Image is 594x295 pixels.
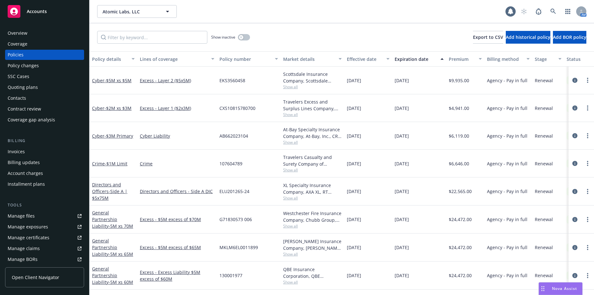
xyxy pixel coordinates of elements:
button: Nova Assist [539,282,583,295]
a: SSC Cases [5,71,84,82]
div: QBE Insurance Corporation, QBE Insurance Group, RT Specialty Insurance Services, LLC (RSG Special... [283,266,342,279]
span: [DATE] [395,160,409,167]
button: Add historical policy [506,31,550,44]
span: AB662023104 [219,133,248,139]
a: Policies [5,50,84,60]
a: Directors and Officers - Side A DIC [140,188,214,195]
span: [DATE] [395,244,409,251]
a: Installment plans [5,179,84,189]
span: 130001977 [219,272,242,279]
div: Billing method [487,56,523,62]
span: Agency - Pay in full [487,244,527,251]
span: 107604789 [219,160,242,167]
span: [DATE] [347,77,361,84]
span: - $2M xs $3M [104,105,132,111]
div: Billing updates [8,157,40,168]
a: more [584,132,591,140]
button: Market details [281,51,344,67]
span: Add historical policy [506,34,550,40]
div: At-Bay Specialty Insurance Company, At-Bay, Inc., CRC Group [283,126,342,140]
span: Show all [283,112,342,117]
div: SSC Cases [8,71,29,82]
span: [DATE] [347,105,361,112]
span: $4,941.00 [449,105,469,112]
a: Billing updates [5,157,84,168]
span: Renewal [535,77,553,84]
div: Tools [5,202,84,208]
a: Switch app [562,5,574,18]
div: Installment plans [8,179,45,189]
button: Effective date [344,51,392,67]
span: CXS10815780700 [219,105,255,112]
a: Coverage [5,39,84,49]
a: Manage certificates [5,233,84,243]
div: Manage files [8,211,35,221]
span: Nova Assist [552,286,577,291]
span: Renewal [535,272,553,279]
span: Show all [283,84,342,90]
span: - $5M xs $5M [104,77,132,83]
span: Agency - Pay in full [487,133,527,139]
a: General Partnership Liability [92,210,133,229]
span: Agency - Pay in full [487,105,527,112]
a: Invoices [5,147,84,157]
div: Premium [449,56,475,62]
a: General Partnership Liability [92,266,133,285]
span: $6,646.00 [449,160,469,167]
span: Agency - Pay in full [487,216,527,223]
a: circleInformation [571,76,579,84]
button: Policy details [89,51,137,67]
span: $24,472.00 [449,244,472,251]
a: circleInformation [571,216,579,223]
a: circleInformation [571,272,579,279]
a: more [584,272,591,279]
span: Export to CSV [473,34,503,40]
span: [DATE] [395,105,409,112]
a: Excess - $5M excess of $65M [140,244,214,251]
span: [DATE] [347,133,361,139]
span: $24,472.00 [449,216,472,223]
a: circleInformation [571,132,579,140]
span: - 5M xs 65M [109,251,133,257]
button: Stage [532,51,564,67]
span: - $1M Limit [105,161,127,167]
a: more [584,104,591,112]
a: Policy changes [5,61,84,71]
div: Coverage [8,39,27,49]
div: Policy details [92,56,128,62]
div: Manage claims [8,243,40,254]
a: Manage exposures [5,222,84,232]
button: Policy number [217,51,281,67]
a: Excess - Excess Liability $5M excess of $60M [140,269,214,282]
span: Show all [283,195,342,201]
a: circleInformation [571,188,579,195]
div: Contract review [8,104,41,114]
a: Report a Bug [532,5,545,18]
a: more [584,244,591,251]
div: Manage certificates [8,233,49,243]
a: more [584,160,591,167]
span: $6,119.00 [449,133,469,139]
div: Travelers Excess and Surplus Lines Company, Travelers Insurance, Corvus Insurance (Travelers), CR... [283,98,342,112]
a: Coverage gap analysis [5,115,84,125]
div: Stage [535,56,555,62]
button: Billing method [484,51,532,67]
div: Contacts [8,93,26,103]
div: Lines of coverage [140,56,207,62]
a: Cyber [92,133,133,139]
span: $9,935.00 [449,77,469,84]
span: Show inactive [211,34,235,40]
div: Travelers Casualty and Surety Company of America, Travelers Insurance [283,154,342,167]
div: Scottsdale Insurance Company, Scottsdale Insurance Company (Nationwide), CRC Group [283,71,342,84]
div: Coverage gap analysis [8,115,55,125]
a: Cyber [92,77,132,83]
span: [DATE] [347,216,361,223]
span: [DATE] [395,216,409,223]
div: Policy number [219,56,271,62]
div: [PERSON_NAME] Insurance Company, [PERSON_NAME] Insurance, RT Specialty Insurance Services, LLC (R... [283,238,342,251]
div: Overview [8,28,27,38]
span: Renewal [535,105,553,112]
span: Show all [283,140,342,145]
span: G71830573 006 [219,216,252,223]
span: Agency - Pay in full [487,272,527,279]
